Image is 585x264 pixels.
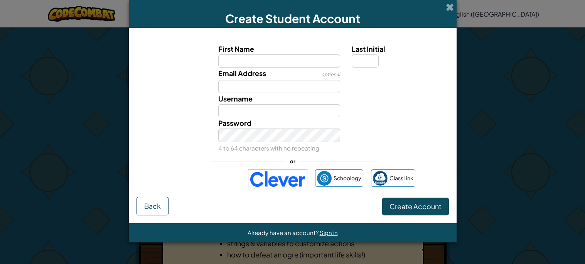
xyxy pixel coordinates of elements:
img: clever-logo-blue.png [248,169,307,189]
span: First Name [218,44,254,53]
button: Create Account [382,198,449,215]
small: 4 to 64 characters with no repeating [218,144,319,152]
span: Email Address [218,69,266,78]
span: Create Account [389,202,442,211]
span: optional [321,71,340,77]
span: or [286,156,299,167]
span: ClassLink [389,173,413,184]
img: classlink-logo-small.png [373,171,388,186]
span: Create Student Account [225,11,360,26]
span: Password [218,118,251,127]
span: Username [218,94,253,103]
button: Back [137,197,169,215]
a: Sign in [320,229,338,236]
span: Schoology [334,173,361,184]
span: Last Initial [352,44,385,53]
iframe: Sign in with Google Button [166,171,244,188]
span: Back [144,201,161,210]
img: schoology.png [317,171,332,186]
span: Already have an account? [248,229,320,236]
